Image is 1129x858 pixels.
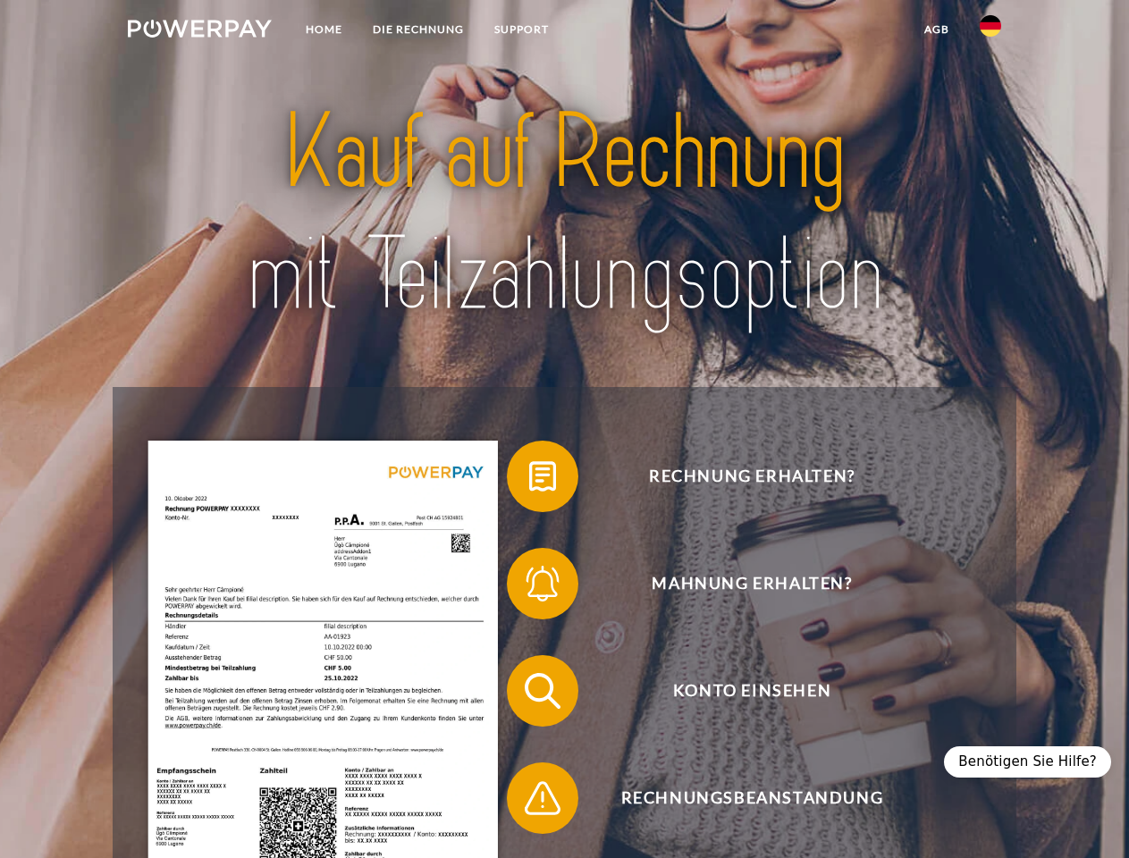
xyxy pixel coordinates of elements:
span: Rechnung erhalten? [533,441,971,512]
a: DIE RECHNUNG [358,13,479,46]
span: Konto einsehen [533,655,971,727]
img: qb_warning.svg [520,776,565,820]
img: title-powerpay_de.svg [171,86,958,342]
span: Rechnungsbeanstandung [533,762,971,834]
img: logo-powerpay-white.svg [128,20,272,38]
a: Home [291,13,358,46]
a: SUPPORT [479,13,564,46]
button: Rechnungsbeanstandung [507,762,972,834]
button: Rechnung erhalten? [507,441,972,512]
a: agb [909,13,965,46]
img: qb_search.svg [520,669,565,713]
button: Mahnung erhalten? [507,548,972,619]
img: qb_bell.svg [520,561,565,606]
div: Benötigen Sie Hilfe? [944,746,1111,778]
img: qb_bill.svg [520,454,565,499]
img: de [980,15,1001,37]
button: Konto einsehen [507,655,972,727]
span: Mahnung erhalten? [533,548,971,619]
